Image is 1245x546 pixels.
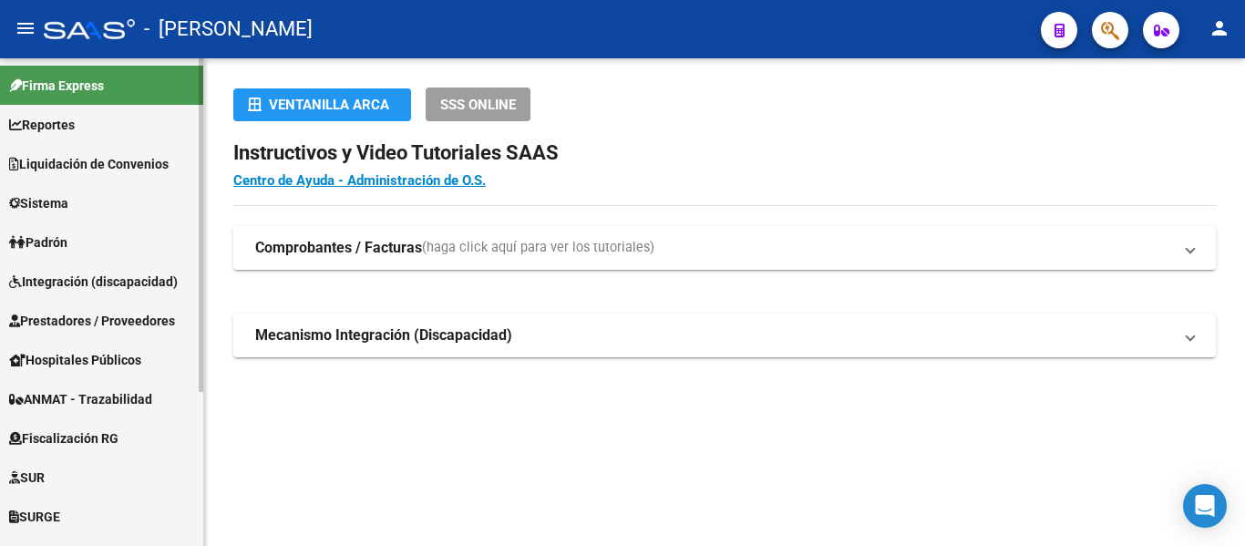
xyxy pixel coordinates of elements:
span: Prestadores / Proveedores [9,311,175,331]
button: Ventanilla ARCA [233,88,411,121]
mat-icon: menu [15,17,36,39]
mat-icon: person [1209,17,1230,39]
div: Ventanilla ARCA [248,88,396,121]
span: Firma Express [9,76,104,96]
span: Sistema [9,193,68,213]
mat-expansion-panel-header: Comprobantes / Facturas(haga click aquí para ver los tutoriales) [233,226,1216,270]
span: SUR [9,468,45,488]
a: Centro de Ayuda - Administración de O.S. [233,172,486,189]
span: ANMAT - Trazabilidad [9,389,152,409]
span: Hospitales Públicos [9,350,141,370]
span: SSS ONLINE [440,97,516,113]
button: SSS ONLINE [426,88,530,121]
mat-expansion-panel-header: Mecanismo Integración (Discapacidad) [233,314,1216,357]
strong: Mecanismo Integración (Discapacidad) [255,325,512,345]
strong: Comprobantes / Facturas [255,238,422,258]
span: Reportes [9,115,75,135]
span: Padrón [9,232,67,252]
h2: Instructivos y Video Tutoriales SAAS [233,136,1216,170]
span: Integración (discapacidad) [9,272,178,292]
span: Fiscalización RG [9,428,118,448]
span: (haga click aquí para ver los tutoriales) [422,238,654,258]
span: SURGE [9,507,60,527]
span: - [PERSON_NAME] [144,9,313,49]
span: Liquidación de Convenios [9,154,169,174]
div: Open Intercom Messenger [1183,484,1227,528]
